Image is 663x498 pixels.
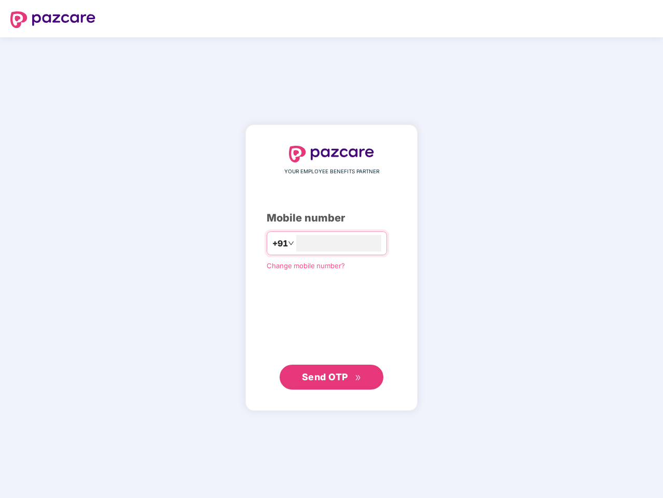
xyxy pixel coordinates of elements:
[267,210,396,226] div: Mobile number
[284,168,379,176] span: YOUR EMPLOYEE BENEFITS PARTNER
[267,261,345,270] a: Change mobile number?
[355,375,362,381] span: double-right
[272,237,288,250] span: +91
[302,371,348,382] span: Send OTP
[288,240,294,246] span: down
[289,146,374,162] img: logo
[280,365,383,390] button: Send OTPdouble-right
[10,11,95,28] img: logo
